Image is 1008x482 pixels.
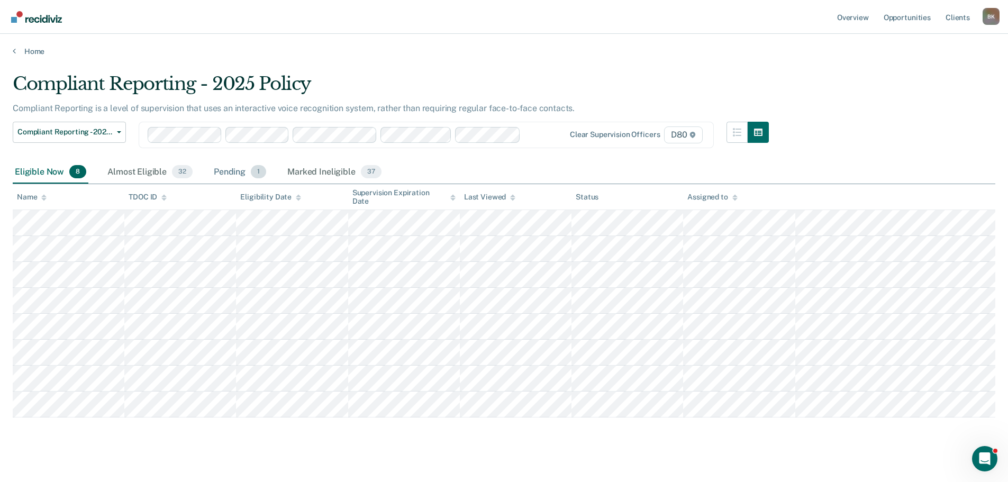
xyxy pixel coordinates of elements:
[464,193,515,202] div: Last Viewed
[285,161,383,184] div: Marked Ineligible37
[11,11,62,23] img: Recidiviz
[129,193,167,202] div: TDOC ID
[240,193,301,202] div: Eligibility Date
[212,161,268,184] div: Pending1
[13,47,995,56] a: Home
[352,188,456,206] div: Supervision Expiration Date
[172,165,193,179] span: 32
[105,161,195,184] div: Almost Eligible32
[687,193,737,202] div: Assigned to
[17,193,47,202] div: Name
[361,165,382,179] span: 37
[664,126,702,143] span: D80
[13,161,88,184] div: Eligible Now8
[983,8,1000,25] div: B K
[69,165,86,179] span: 8
[570,130,660,139] div: Clear supervision officers
[983,8,1000,25] button: Profile dropdown button
[13,122,126,143] button: Compliant Reporting - 2025 Policy
[13,103,575,113] p: Compliant Reporting is a level of supervision that uses an interactive voice recognition system, ...
[576,193,598,202] div: Status
[251,165,266,179] span: 1
[13,73,769,103] div: Compliant Reporting - 2025 Policy
[972,446,997,471] iframe: Intercom live chat
[17,128,113,137] span: Compliant Reporting - 2025 Policy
